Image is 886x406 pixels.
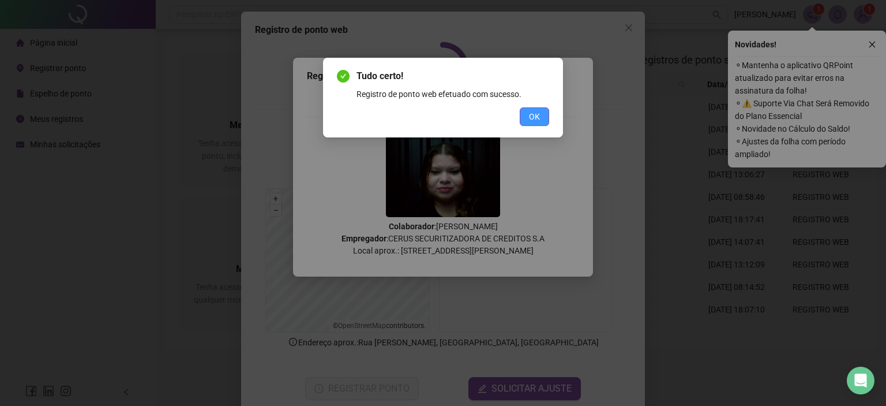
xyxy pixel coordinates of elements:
span: check-circle [337,70,350,83]
span: Tudo certo! [356,69,549,83]
button: OK [520,107,549,126]
span: OK [529,110,540,123]
div: Registro de ponto web efetuado com sucesso. [356,88,549,100]
div: Open Intercom Messenger [847,367,874,394]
